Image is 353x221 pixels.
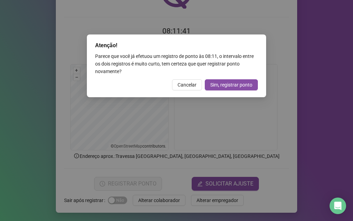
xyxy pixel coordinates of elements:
div: Parece que você já efetuou um registro de ponto às 08:11 , o intervalo entre os dois registros é ... [95,52,258,75]
button: Cancelar [172,79,202,90]
span: Cancelar [178,81,196,89]
div: Open Intercom Messenger [330,198,346,214]
button: Sim, registrar ponto [205,79,258,90]
div: Atenção! [95,41,258,50]
span: Sim, registrar ponto [210,81,252,89]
